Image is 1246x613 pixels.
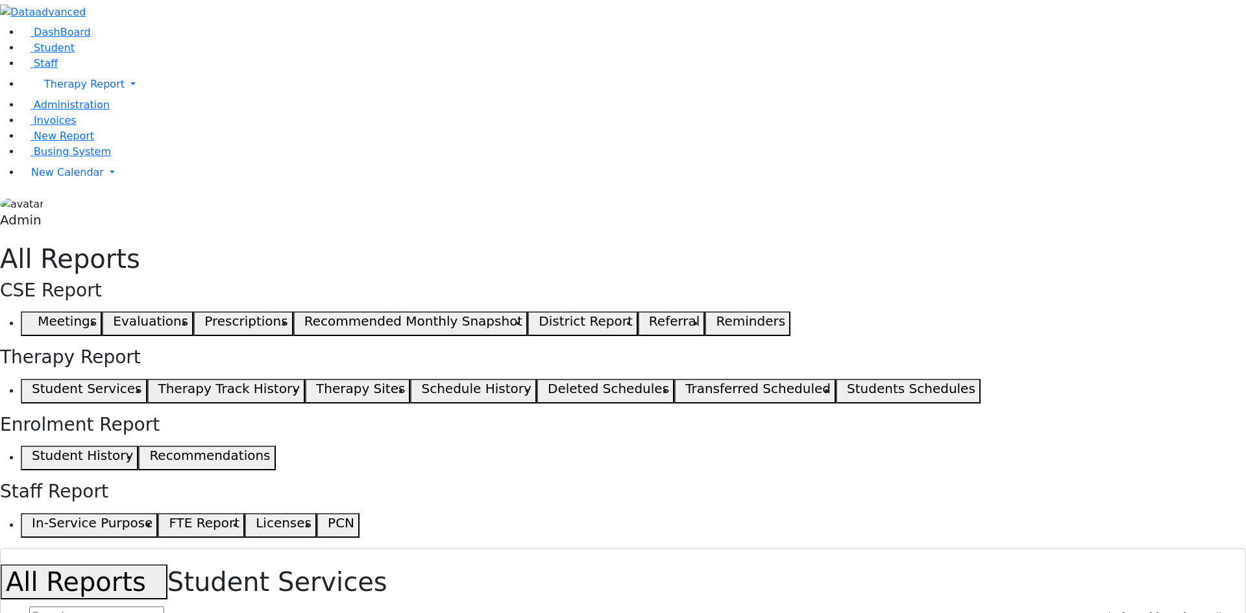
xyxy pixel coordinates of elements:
[548,381,669,396] h5: Deleted Schedules
[34,99,110,111] span: Administration
[1,564,167,599] button: All Reports
[193,311,293,336] button: Prescriptions
[293,311,528,336] button: Recommended Monthly Snapshot
[21,145,111,158] a: Busing System
[21,26,91,38] a: DashBoard
[304,313,522,329] h5: Recommended Monthly Snapshot
[21,99,110,111] a: Administration
[316,381,405,396] h5: Therapy Sites
[674,379,836,403] button: Transferred Scheduled
[21,71,1246,97] a: Therapy Report
[38,313,97,329] h5: Meetings
[113,313,188,329] h5: Evaluations
[256,515,311,531] h5: Licenses
[21,160,1246,186] a: New Calendar
[21,311,102,336] button: Meetings
[716,313,785,329] h5: Reminders
[305,379,410,403] button: Therapy Sites
[21,513,158,538] button: In-Service Purpose
[528,311,638,336] button: District Report
[21,114,77,126] a: Invoices
[102,311,193,336] button: Evaluations
[836,379,981,403] button: Students Schedules
[32,381,141,396] h5: Student Services
[158,381,300,396] h5: Therapy Track History
[32,448,133,463] h5: Student History
[34,57,58,69] span: Staff
[21,42,75,54] a: Student
[34,114,77,126] span: Invoices
[21,446,138,470] button: Student History
[21,130,94,142] a: New Report
[638,311,705,336] button: Referral
[158,513,245,538] button: FTE Report
[44,78,125,90] span: Therapy Report
[169,515,239,531] h5: FTE Report
[1,564,1245,599] h1: Student Services
[422,381,531,396] h5: Schedule History
[32,515,153,531] h5: In-Service Purpose
[537,379,674,403] button: Deleted Schedules
[649,313,700,329] h5: Referral
[204,313,287,329] h5: Prescriptions
[317,513,360,538] button: PCN
[245,513,317,538] button: Licenses
[705,311,790,336] button: Reminders
[328,515,354,531] h5: PCN
[34,145,111,158] span: Busing System
[539,313,633,329] h5: District Report
[847,381,975,396] h5: Students Schedules
[147,379,305,403] button: Therapy Track History
[34,130,94,142] span: New Report
[685,381,831,396] h5: Transferred Scheduled
[34,26,91,38] span: DashBoard
[149,448,270,463] h5: Recommendations
[31,166,104,178] span: New Calendar
[34,42,75,54] span: Student
[410,379,536,403] button: Schedule History
[138,446,275,470] button: Recommendations
[21,379,147,403] button: Student Services
[21,57,58,69] a: Staff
